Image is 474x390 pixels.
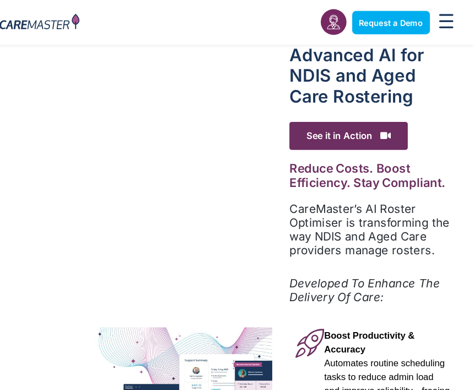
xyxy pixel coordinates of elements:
h2: Reduce Costs. Boost Efficiency. Stay Compliant. [296,156,457,183]
img: CareMaster Logo [17,13,94,30]
span: Request a Demo [363,17,425,26]
div: Menu Toggle [437,10,458,34]
h1: Advanced Al for NDIS and Aged Care Rostering [296,43,457,103]
a: Request a Demo [357,10,432,33]
em: Developed To Enhance The Delivery Of Care: [296,266,441,293]
p: CareMaster’s AI Roster Optimiser is transforming the way NDIS and Aged Care providers manage rost... [296,195,457,248]
span: Boost Productivity & Accuracy [330,319,417,341]
span: See it in Action [296,117,410,145]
